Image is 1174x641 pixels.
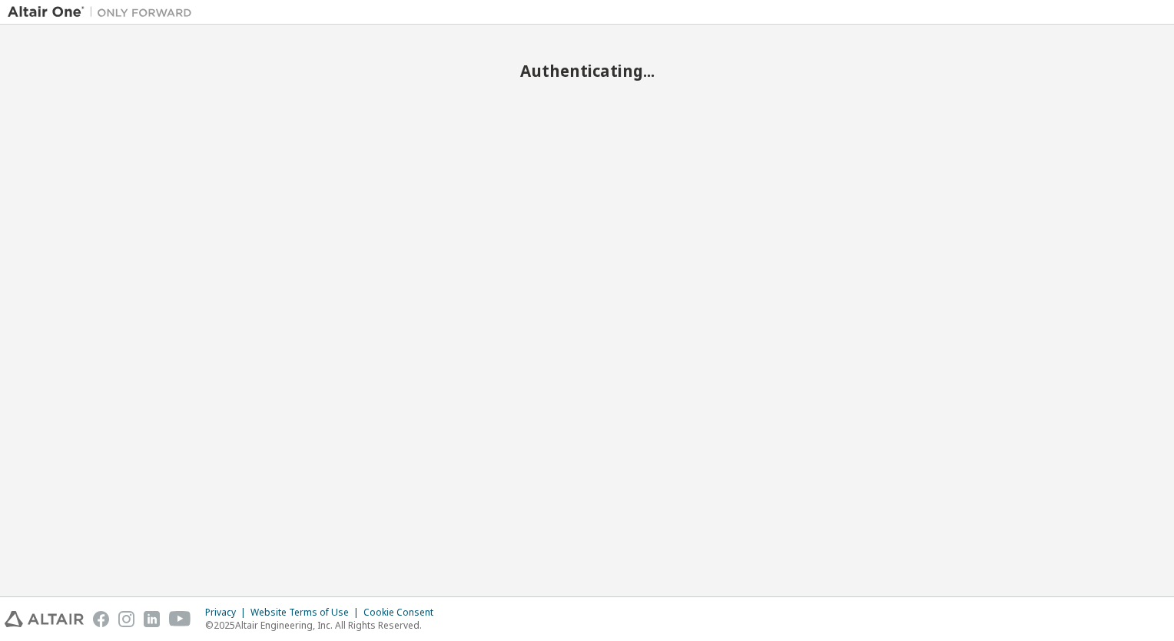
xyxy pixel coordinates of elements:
[205,606,250,619] div: Privacy
[363,606,443,619] div: Cookie Consent
[250,606,363,619] div: Website Terms of Use
[205,619,443,632] p: © 2025 Altair Engineering, Inc. All Rights Reserved.
[93,611,109,627] img: facebook.svg
[8,61,1166,81] h2: Authenticating...
[8,5,200,20] img: Altair One
[5,611,84,627] img: altair_logo.svg
[169,611,191,627] img: youtube.svg
[118,611,134,627] img: instagram.svg
[144,611,160,627] img: linkedin.svg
